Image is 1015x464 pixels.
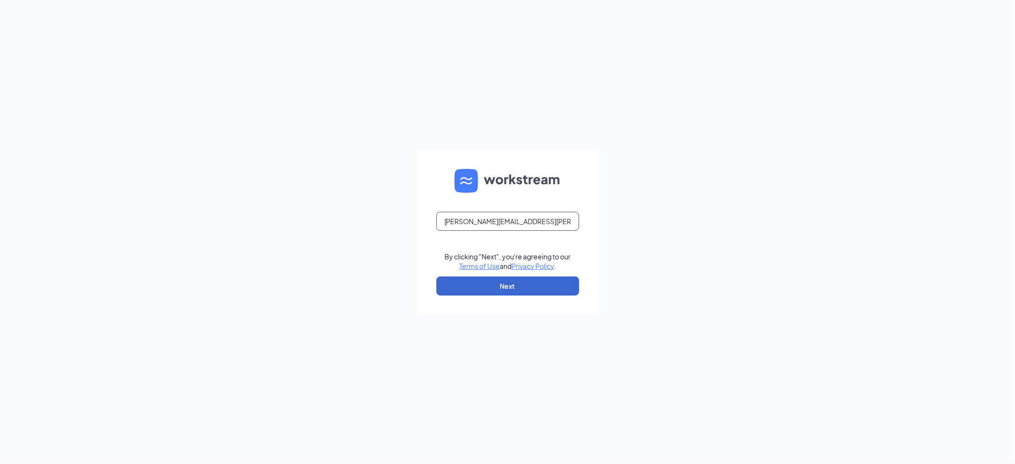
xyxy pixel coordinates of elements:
[444,252,571,271] div: By clicking "Next", you're agreeing to our and .
[436,212,579,231] input: Email
[436,276,579,296] button: Next
[459,262,500,270] a: Terms of Use
[512,262,554,270] a: Privacy Policy
[454,169,561,193] img: WS logo and Workstream text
